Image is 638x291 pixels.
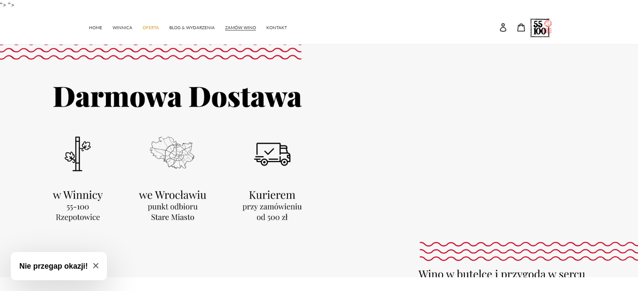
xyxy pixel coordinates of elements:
a: OFERTA [138,21,163,33]
a: ZAMÓW WINO [221,21,260,33]
a: KONTAKT [262,21,291,33]
span: OFERTA [143,25,159,30]
a: WINNICA [108,21,137,33]
span: BLOG & WYDARZENIA [169,25,215,30]
a: BLOG & WYDARZENIA [165,21,219,33]
span: HOME [89,25,102,30]
a: HOME [85,21,107,33]
span: KONTAKT [266,25,287,30]
span: ZAMÓW WINO [225,25,256,30]
span: WINNICA [113,25,132,30]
